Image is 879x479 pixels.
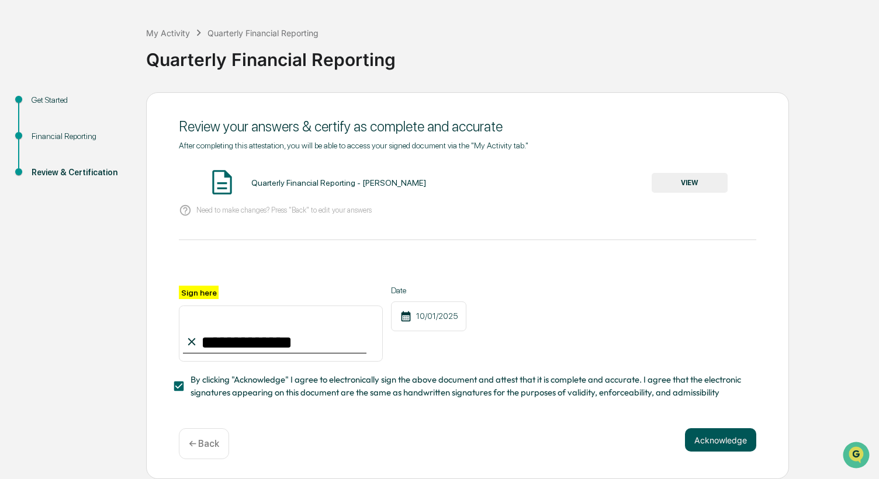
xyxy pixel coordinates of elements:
[207,28,319,38] div: Quarterly Financial Reporting
[251,178,426,188] div: Quarterly Financial Reporting - [PERSON_NAME]
[685,428,756,452] button: Acknowledge
[199,93,213,107] button: Start new chat
[85,148,94,158] div: 🗄️
[196,206,372,214] p: Need to make changes? Press "Back" to edit your answers
[391,301,466,331] div: 10/01/2025
[32,166,127,179] div: Review & Certification
[32,130,127,143] div: Financial Reporting
[7,165,78,186] a: 🔎Data Lookup
[80,143,150,164] a: 🗄️Attestations
[12,171,21,180] div: 🔎
[12,89,33,110] img: 1746055101610-c473b297-6a78-478c-a979-82029cc54cd1
[7,143,80,164] a: 🖐️Preclearance
[191,373,747,400] span: By clicking "Acknowledge" I agree to electronically sign the above document and attest that it is...
[23,169,74,181] span: Data Lookup
[12,25,213,43] p: How can we help?
[179,286,219,299] label: Sign here
[40,101,148,110] div: We're available if you need us!
[116,198,141,207] span: Pylon
[207,168,237,197] img: Document Icon
[96,147,145,159] span: Attestations
[842,440,873,472] iframe: Open customer support
[12,148,21,158] div: 🖐️
[179,118,756,135] div: Review your answers & certify as complete and accurate
[179,141,528,150] span: After completing this attestation, you will be able to access your signed document via the "My Ac...
[32,94,127,106] div: Get Started
[82,197,141,207] a: Powered byPylon
[391,286,466,295] label: Date
[146,40,873,70] div: Quarterly Financial Reporting
[146,28,190,38] div: My Activity
[189,438,219,449] p: ← Back
[652,173,728,193] button: VIEW
[40,89,192,101] div: Start new chat
[23,147,75,159] span: Preclearance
